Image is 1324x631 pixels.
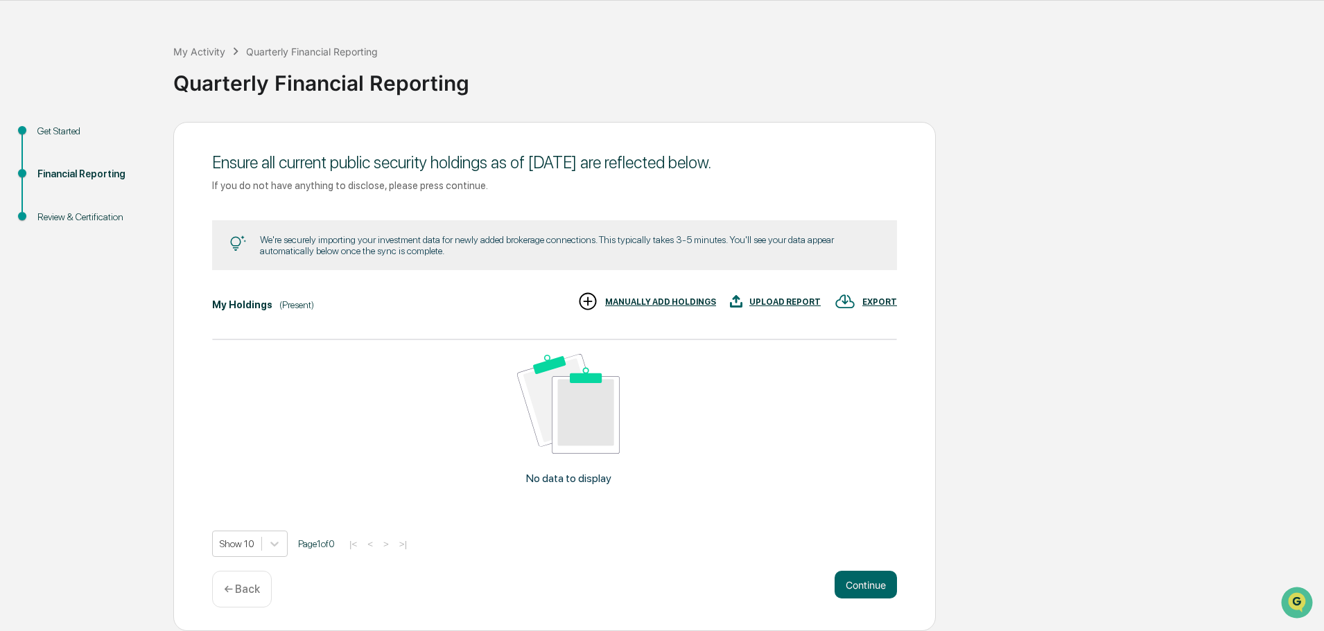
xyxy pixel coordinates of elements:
[47,120,175,131] div: We're available if you need us!
[173,60,1317,96] div: Quarterly Financial Reporting
[298,538,335,549] span: Page 1 of 0
[212,179,897,191] div: If you do not have anything to disclose, please press continue.
[98,234,168,245] a: Powered byPylon
[835,291,855,312] img: EXPORT
[28,175,89,188] span: Preclearance
[212,152,897,172] div: Ensure all current public security holdings as of [DATE] are reflected below.
[862,297,897,307] div: EXPORT
[37,124,151,139] div: Get Started
[246,46,378,57] div: Quarterly Financial Reporting
[138,235,168,245] span: Pylon
[279,299,314,310] div: (Present)
[47,106,227,120] div: Start new chat
[37,167,151,181] div: Financial Reporting
[14,176,25,187] div: 🖐️
[379,538,393,550] button: >
[605,297,716,307] div: MANUALLY ADD HOLDINGS
[14,106,39,131] img: 1746055101610-c473b297-6a78-478c-a979-82029cc54cd1
[526,472,611,485] p: No data to display
[95,169,177,194] a: 🗄️Attestations
[730,291,742,312] img: UPLOAD REPORT
[363,538,377,550] button: <
[14,29,252,51] p: How can we help?
[577,291,598,312] img: MANUALLY ADD HOLDINGS
[260,234,880,256] div: We're securely importing your investment data for newly added brokerage connections. This typical...
[114,175,172,188] span: Attestations
[517,354,620,454] img: No data
[1280,585,1317,623] iframe: Open customer support
[101,176,112,187] div: 🗄️
[395,538,411,550] button: >|
[173,46,225,57] div: My Activity
[8,169,95,194] a: 🖐️Preclearance
[8,195,93,220] a: 🔎Data Lookup
[345,538,361,550] button: |<
[224,583,260,596] p: ← Back
[236,110,252,127] button: Start new chat
[28,201,87,215] span: Data Lookup
[229,235,246,252] img: Tip
[14,202,25,213] div: 🔎
[835,571,897,598] button: Continue
[749,297,821,307] div: UPLOAD REPORT
[212,299,272,310] div: My Holdings
[37,210,151,224] div: Review & Certification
